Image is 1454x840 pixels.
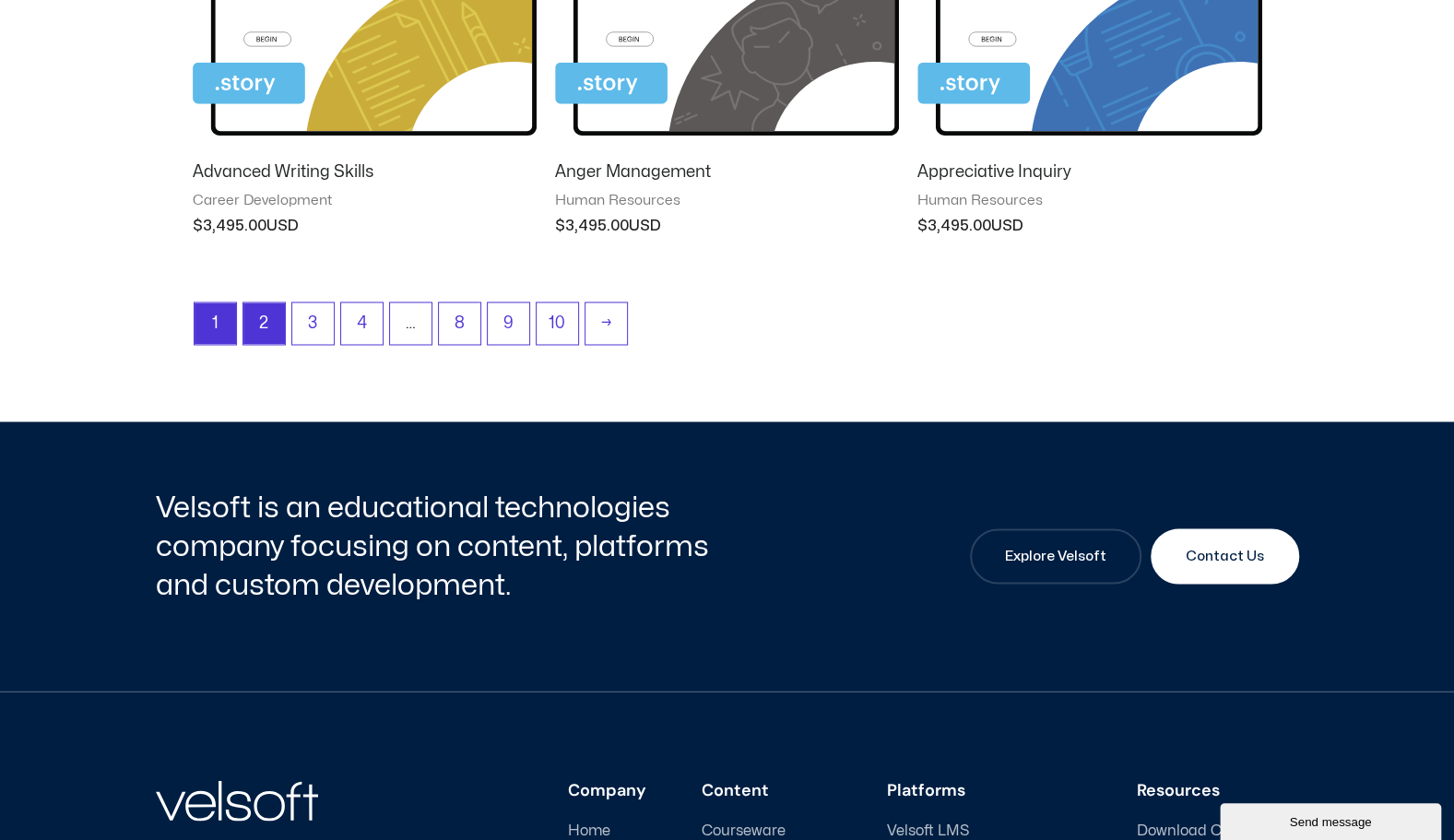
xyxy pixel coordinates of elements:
[917,192,1261,210] span: Human Resources
[390,302,431,344] span: …
[1137,822,1299,839] a: Download Center
[1137,780,1299,800] h3: Resources
[193,219,266,233] bdi: 3,495.00
[555,192,899,210] span: Human Resources
[537,302,578,344] a: Page 10
[195,302,236,344] span: Page 1
[292,302,334,344] a: Page 3
[243,302,285,344] a: Page 2
[1137,822,1259,839] span: Download Center
[1005,545,1106,567] span: Explore Velsoft
[341,302,383,344] a: Page 4
[555,219,565,233] span: $
[1186,545,1264,567] span: Contact Us
[488,302,529,344] a: Page 9
[702,822,786,839] span: Courseware
[555,219,629,233] bdi: 3,495.00
[917,219,991,233] bdi: 3,495.00
[702,822,832,839] a: Courseware
[1220,799,1445,840] iframe: chat widget
[917,161,1261,183] h2: Appreciative Inquiry
[917,161,1261,191] a: Appreciative Inquiry
[887,780,1082,800] h3: Platforms
[439,302,480,344] a: Page 8
[555,161,899,183] h2: Anger Management
[568,822,610,839] span: Home
[585,302,627,344] a: →
[1151,528,1299,584] a: Contact Us
[193,302,1262,354] nav: Product Pagination
[970,528,1141,584] a: Explore Velsoft
[887,822,969,839] span: Velsoft LMS
[568,822,646,839] a: Home
[887,822,1082,839] a: Velsoft LMS
[193,161,537,183] h2: Advanced Writing Skills
[193,161,537,191] a: Advanced Writing Skills
[193,192,537,210] span: Career Development
[555,161,899,191] a: Anger Management
[917,219,928,233] span: $
[193,219,203,233] span: $
[156,488,723,603] h2: Velsoft is an educational technologies company focusing on content, platforms and custom developm...
[568,780,646,800] h3: Company
[702,780,832,800] h3: Content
